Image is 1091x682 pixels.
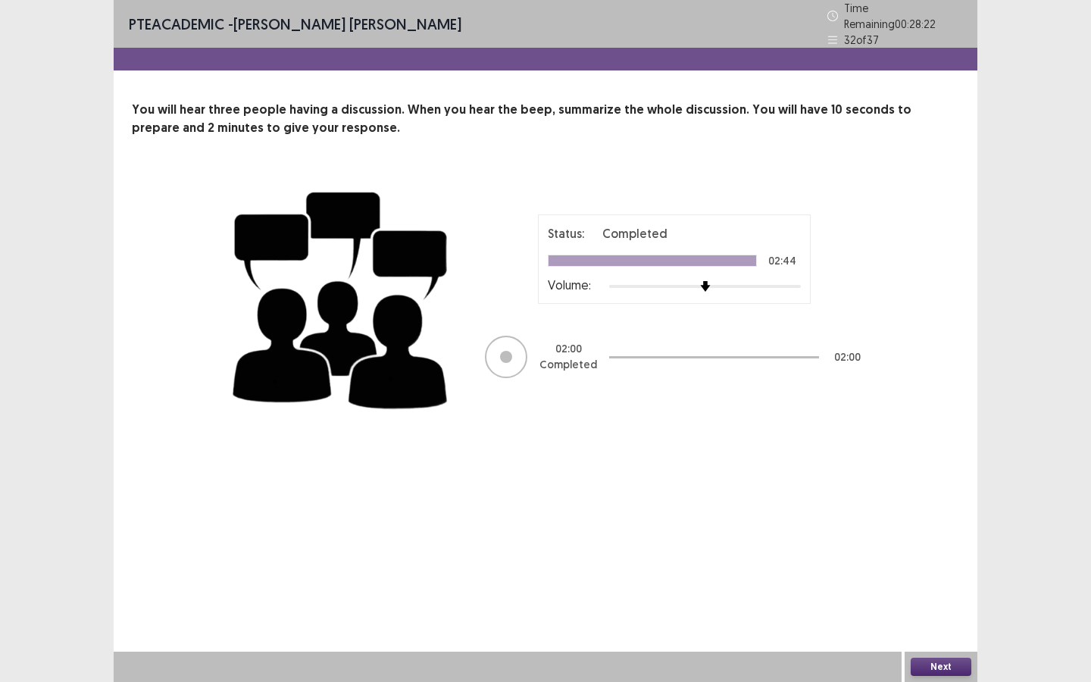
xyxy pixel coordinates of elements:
button: Next [911,658,971,676]
p: You will hear three people having a discussion. When you hear the beep, summarize the whole discu... [132,101,959,137]
img: arrow-thumb [700,281,711,292]
p: 32 of 37 [844,32,879,48]
p: 02 : 00 [555,341,582,357]
p: Completed [539,357,597,373]
p: Status: [548,224,584,242]
span: PTE academic [129,14,224,33]
p: - [PERSON_NAME] [PERSON_NAME] [129,13,461,36]
img: group-discussion [227,174,455,421]
p: Completed [602,224,667,242]
p: 02 : 00 [834,349,861,365]
p: 02:44 [768,255,796,266]
p: Volume: [548,276,591,294]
